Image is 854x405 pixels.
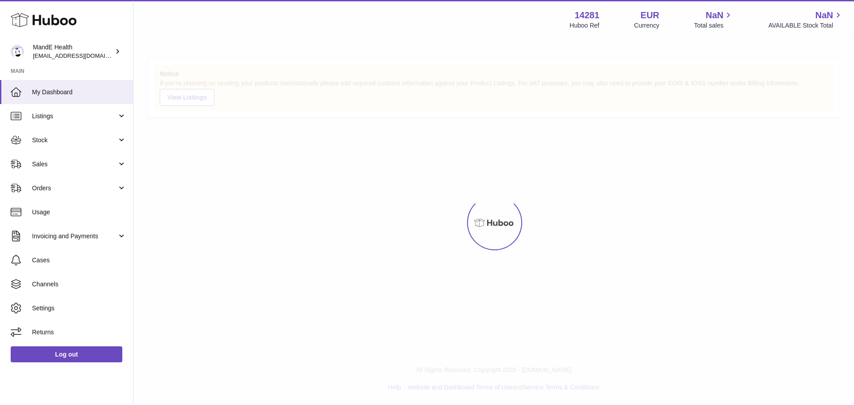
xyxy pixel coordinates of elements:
[32,232,117,241] span: Invoicing and Payments
[694,9,733,30] a: NaN Total sales
[11,346,122,362] a: Log out
[32,88,126,96] span: My Dashboard
[32,184,117,192] span: Orders
[32,256,126,265] span: Cases
[634,21,660,30] div: Currency
[32,280,126,289] span: Channels
[32,160,117,168] span: Sales
[640,9,659,21] strong: EUR
[768,9,843,30] a: NaN AVAILABLE Stock Total
[694,21,733,30] span: Total sales
[32,112,117,120] span: Listings
[33,52,131,59] span: [EMAIL_ADDRESS][DOMAIN_NAME]
[32,328,126,337] span: Returns
[705,9,723,21] span: NaN
[32,304,126,313] span: Settings
[768,21,843,30] span: AVAILABLE Stock Total
[11,45,24,58] img: internalAdmin-14281@internal.huboo.com
[570,21,600,30] div: Huboo Ref
[32,136,117,144] span: Stock
[575,9,600,21] strong: 14281
[33,43,113,60] div: MandE Health
[815,9,833,21] span: NaN
[32,208,126,217] span: Usage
